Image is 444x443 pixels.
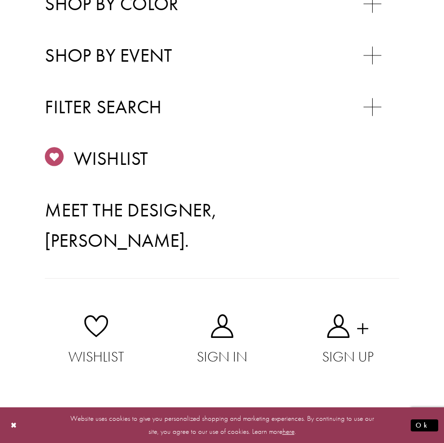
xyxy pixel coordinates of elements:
span: Wishlist [33,345,159,369]
a: Wishlist [33,314,159,369]
span: Shop By Event [45,43,172,67]
a: Meet the designer, [PERSON_NAME]. [45,195,399,256]
span: Meet the designer, [PERSON_NAME]. [45,198,217,253]
span: Sign In [159,345,285,369]
a: Sign In [159,314,285,369]
span: Filter search [45,92,399,122]
p: Website uses cookies to give you personalized shopping and marketing experiences. By continuing t... [69,412,375,438]
a: Sign Up [285,314,411,369]
a: here [283,427,295,436]
button: Submit Dialog [411,419,438,431]
span: Sign Up [285,345,411,369]
button: Close Dialog [6,417,22,434]
span: Filter search [45,94,161,119]
span: + [356,314,369,338]
a: Wishlist [45,144,399,174]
